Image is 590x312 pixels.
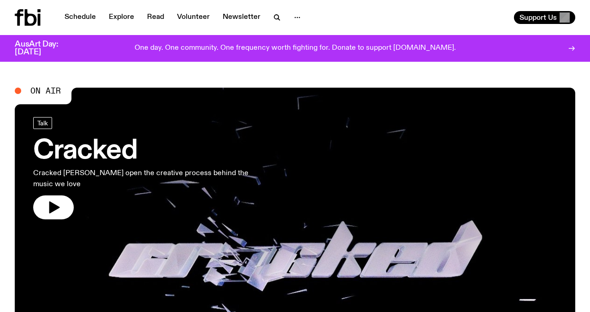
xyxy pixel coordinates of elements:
span: Support Us [519,13,557,22]
h3: AusArt Day: [DATE] [15,41,74,56]
p: One day. One community. One frequency worth fighting for. Donate to support [DOMAIN_NAME]. [135,44,456,53]
a: CrackedCracked [PERSON_NAME] open the creative process behind the music we love [33,117,269,219]
span: On Air [30,87,61,95]
button: Support Us [514,11,575,24]
a: Newsletter [217,11,266,24]
span: Talk [37,119,48,126]
p: Cracked [PERSON_NAME] open the creative process behind the music we love [33,168,269,190]
a: Explore [103,11,140,24]
a: Talk [33,117,52,129]
a: Read [142,11,170,24]
a: Schedule [59,11,101,24]
a: Volunteer [171,11,215,24]
h3: Cracked [33,138,269,164]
